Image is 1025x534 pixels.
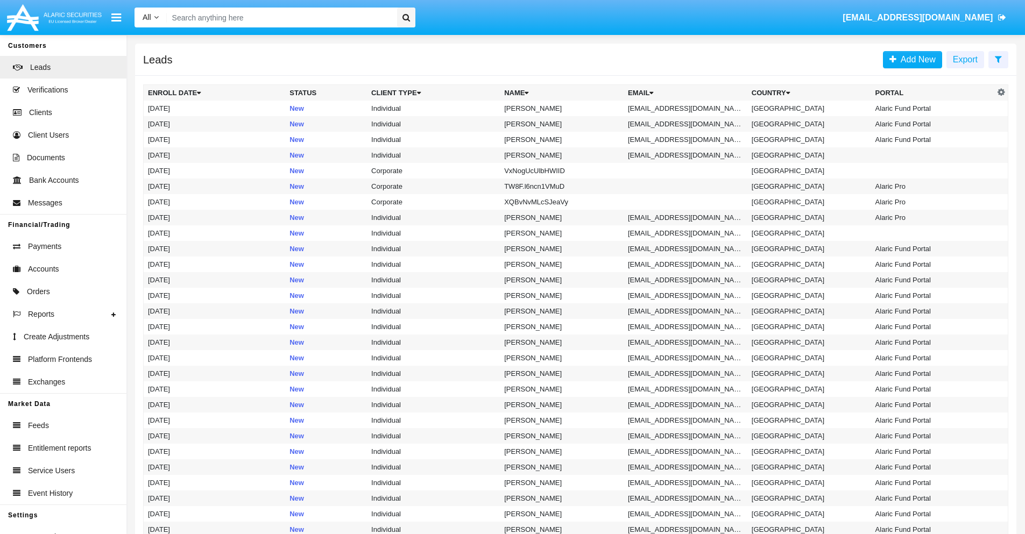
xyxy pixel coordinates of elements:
[500,397,624,412] td: [PERSON_NAME]
[144,490,286,506] td: [DATE]
[285,381,367,397] td: New
[143,13,151,22] span: All
[285,85,367,101] th: Status
[500,272,624,288] td: [PERSON_NAME]
[747,350,871,366] td: [GEOGRAPHIC_DATA]
[871,194,995,210] td: Alaric Pro
[871,132,995,147] td: Alaric Fund Portal
[871,334,995,350] td: Alaric Fund Portal
[144,288,286,303] td: [DATE]
[367,428,500,444] td: Individual
[144,116,286,132] td: [DATE]
[624,475,747,490] td: [EMAIL_ADDRESS][DOMAIN_NAME]
[624,428,747,444] td: [EMAIL_ADDRESS][DOMAIN_NAME]
[367,210,500,225] td: Individual
[285,101,367,116] td: New
[367,303,500,319] td: Individual
[367,101,500,116] td: Individual
[624,381,747,397] td: [EMAIL_ADDRESS][DOMAIN_NAME]
[747,397,871,412] td: [GEOGRAPHIC_DATA]
[285,428,367,444] td: New
[871,319,995,334] td: Alaric Fund Portal
[285,397,367,412] td: New
[285,506,367,522] td: New
[367,381,500,397] td: Individual
[285,459,367,475] td: New
[28,130,69,141] span: Client Users
[624,506,747,522] td: [EMAIL_ADDRESS][DOMAIN_NAME]
[871,257,995,272] td: Alaric Fund Portal
[500,132,624,147] td: [PERSON_NAME]
[871,397,995,412] td: Alaric Fund Portal
[285,366,367,381] td: New
[367,257,500,272] td: Individual
[367,459,500,475] td: Individual
[747,132,871,147] td: [GEOGRAPHIC_DATA]
[500,428,624,444] td: [PERSON_NAME]
[747,241,871,257] td: [GEOGRAPHIC_DATA]
[144,444,286,459] td: [DATE]
[500,225,624,241] td: [PERSON_NAME]
[747,381,871,397] td: [GEOGRAPHIC_DATA]
[747,412,871,428] td: [GEOGRAPHIC_DATA]
[500,319,624,334] td: [PERSON_NAME]
[285,303,367,319] td: New
[946,51,984,68] button: Export
[747,210,871,225] td: [GEOGRAPHIC_DATA]
[285,350,367,366] td: New
[500,334,624,350] td: [PERSON_NAME]
[367,179,500,194] td: Corporate
[28,264,59,275] span: Accounts
[367,334,500,350] td: Individual
[27,152,65,163] span: Documents
[285,132,367,147] td: New
[367,475,500,490] td: Individual
[285,147,367,163] td: New
[624,303,747,319] td: [EMAIL_ADDRESS][DOMAIN_NAME]
[28,376,65,388] span: Exchanges
[144,163,286,179] td: [DATE]
[144,101,286,116] td: [DATE]
[367,225,500,241] td: Individual
[747,303,871,319] td: [GEOGRAPHIC_DATA]
[871,506,995,522] td: Alaric Fund Portal
[285,116,367,132] td: New
[285,412,367,428] td: New
[624,85,747,101] th: Email
[500,366,624,381] td: [PERSON_NAME]
[144,412,286,428] td: [DATE]
[747,366,871,381] td: [GEOGRAPHIC_DATA]
[28,354,92,365] span: Platform Frontends
[285,179,367,194] td: New
[747,444,871,459] td: [GEOGRAPHIC_DATA]
[747,288,871,303] td: [GEOGRAPHIC_DATA]
[871,116,995,132] td: Alaric Fund Portal
[500,490,624,506] td: [PERSON_NAME]
[144,179,286,194] td: [DATE]
[30,62,51,73] span: Leads
[367,444,500,459] td: Individual
[624,101,747,116] td: [EMAIL_ADDRESS][DOMAIN_NAME]
[500,288,624,303] td: [PERSON_NAME]
[144,366,286,381] td: [DATE]
[871,490,995,506] td: Alaric Fund Portal
[367,116,500,132] td: Individual
[871,179,995,194] td: Alaric Pro
[27,286,50,297] span: Orders
[747,506,871,522] td: [GEOGRAPHIC_DATA]
[24,331,89,343] span: Create Adjustments
[144,475,286,490] td: [DATE]
[285,241,367,257] td: New
[367,319,500,334] td: Individual
[953,55,978,64] span: Export
[285,444,367,459] td: New
[500,257,624,272] td: [PERSON_NAME]
[5,2,103,33] img: Logo image
[747,272,871,288] td: [GEOGRAPHIC_DATA]
[367,397,500,412] td: Individual
[144,132,286,147] td: [DATE]
[747,116,871,132] td: [GEOGRAPHIC_DATA]
[500,303,624,319] td: [PERSON_NAME]
[624,397,747,412] td: [EMAIL_ADDRESS][DOMAIN_NAME]
[871,272,995,288] td: Alaric Fund Portal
